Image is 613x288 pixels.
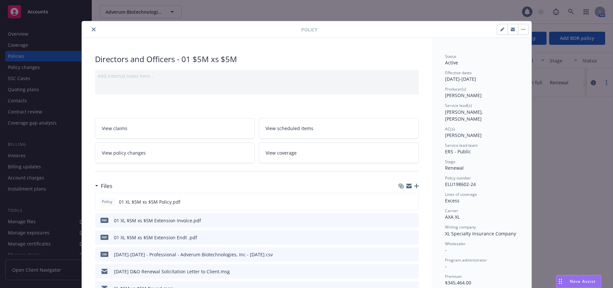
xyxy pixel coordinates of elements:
span: Program administrator [445,257,487,263]
span: Stage [445,159,455,164]
span: View coverage [266,149,297,156]
span: - [445,247,447,253]
span: Policy number [445,175,471,181]
span: [PERSON_NAME], [PERSON_NAME] [445,109,484,122]
span: - [445,263,447,269]
span: Effective dates [445,70,472,76]
span: XL Specialty Insurance Company [445,230,516,237]
button: preview file [410,268,416,275]
span: Policy [301,26,317,33]
span: AXA XL [445,214,460,220]
div: Add internal notes here... [98,73,416,79]
span: csv [101,252,108,257]
span: Policy [101,199,114,205]
a: View coverage [259,143,419,163]
button: close [90,25,98,33]
div: Drag to move [556,275,565,288]
span: Nova Assist [570,279,596,284]
span: Premium [445,274,462,279]
span: 01 XL $5M xs $5M Policy.pdf [119,198,180,205]
span: Status [445,54,456,59]
span: Renewal [445,165,464,171]
button: download file [400,234,405,241]
button: download file [400,251,405,258]
button: preview file [410,234,416,241]
h3: Files [101,182,112,190]
span: Active [445,59,458,66]
span: AC(s) [445,126,455,132]
a: View policy changes [95,143,255,163]
button: download file [400,217,405,224]
span: Excess [445,197,459,204]
div: 01 XL $5M xs $5M Extension Endt .pdf [114,234,197,241]
button: preview file [410,251,416,258]
span: View claims [102,125,127,132]
span: pdf [101,235,108,240]
span: Service lead(s) [445,103,472,108]
span: Writing company [445,224,476,230]
div: Files [95,182,112,190]
div: Directors and Officers - 01 $5M xs $5M [95,54,419,65]
div: [DATE]-[DATE] - Professional - Adverum Biotechnologies, Inc - [DATE].csv [114,251,273,258]
span: [PERSON_NAME] [445,132,482,138]
div: 01 XL $5M xs $5M Extension Invoice.pdf [114,217,201,224]
span: View scheduled items [266,125,313,132]
span: ERS - Public [445,148,471,155]
span: Service lead team [445,143,478,148]
button: preview file [410,198,416,205]
div: [DATE] D&O Renewal Solicitation Letter to Client.msg [114,268,230,275]
span: ELU198602-24 [445,181,476,187]
span: Lines of coverage [445,192,477,197]
span: [PERSON_NAME] [445,92,482,98]
button: preview file [410,217,416,224]
button: download file [400,268,405,275]
span: pdf [101,218,108,223]
span: Wholesaler [445,241,466,246]
button: Nova Assist [556,275,601,288]
a: View scheduled items [259,118,419,139]
span: Producer(s) [445,86,466,92]
span: View policy changes [102,149,146,156]
span: $345,464.00 [445,280,471,286]
a: View claims [95,118,255,139]
span: Carrier [445,208,458,213]
button: download file [399,198,405,205]
div: [DATE] - [DATE] [445,70,518,82]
